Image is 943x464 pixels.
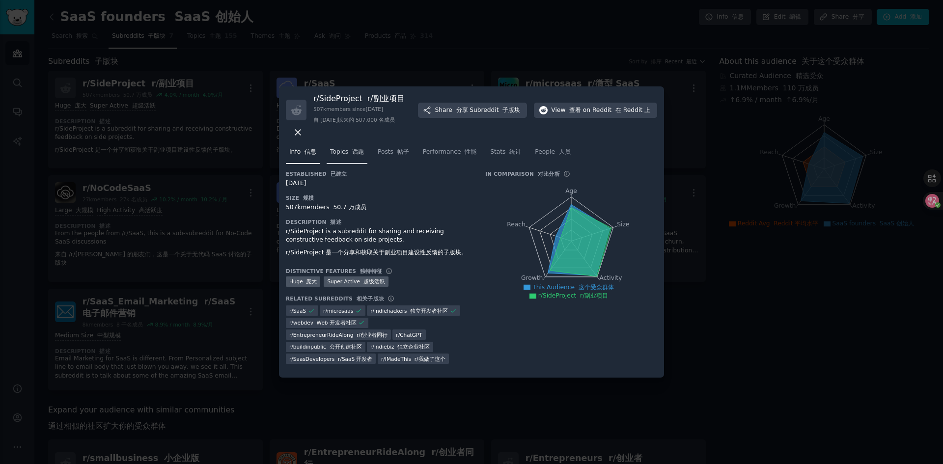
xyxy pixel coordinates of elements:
[286,295,384,302] h3: Related Subreddits
[286,179,471,188] div: [DATE]
[502,107,520,113] font: 子版块
[579,284,614,291] font: 这个受众群体
[538,171,560,177] font: 对比分析
[367,94,405,103] font: r/副业项目
[534,103,657,118] button: View 查看on Reddit 在 Reddit 上
[415,356,445,362] font: r/我做了这个
[289,148,316,157] span: Info
[615,107,650,113] font: 在 Reddit 上
[330,148,364,157] span: Topics
[617,220,629,227] tspan: Size
[289,343,362,350] span: r/ buildinpublic
[333,204,366,211] font: 50.7 万成员
[324,276,388,287] div: Super Active
[313,117,395,123] font: 自 [DATE]以来的 507,000 名成员
[363,278,385,284] font: 超级活跃
[289,331,388,338] span: r/ EntrepreneurRideAlong
[600,274,622,281] tspan: Activity
[538,292,609,299] span: r/SideProject
[580,292,608,299] font: r/副业项目
[435,106,521,115] span: Share
[531,144,574,164] a: People 人员
[487,144,525,164] a: Stats 统计
[323,307,353,314] span: r/ microsaas
[381,355,445,362] span: r/ IMadeThis
[286,203,471,212] div: 507k members
[286,268,382,274] h3: Distinctive Features
[418,103,527,118] button: Share 分享Subreddit 子版块
[370,343,430,350] span: r/ indiebiz
[357,296,384,301] font: 相关子版块
[289,319,357,326] span: r/ webdev
[313,106,405,127] div: 507k members since [DATE]
[306,278,317,284] font: 庞大
[303,195,314,201] font: 规模
[305,148,316,155] font: 信息
[338,356,372,362] font: r/SaaS 开发者
[485,170,560,177] h3: In Comparison
[289,355,372,362] span: r/ SaasDevelopers
[327,144,367,164] a: Topics 话题
[559,148,571,155] font: 人员
[286,144,320,164] a: Info 信息
[423,148,476,157] span: Performance
[289,307,306,314] span: r/ SaaS
[370,307,448,314] span: r/ indiehackers
[397,148,409,155] font: 帖子
[583,106,650,115] span: on Reddit
[465,148,476,155] font: 性能
[507,220,526,227] tspan: Reach
[352,148,364,155] font: 话题
[396,331,422,338] span: r/ ChatGPT
[535,148,571,157] span: People
[313,93,405,104] h3: r/ SideProject
[397,344,430,350] font: 独立企业社区
[330,219,341,225] font: 描述
[470,106,520,115] span: Subreddit
[286,170,471,177] h3: Established
[286,218,471,225] h3: Description
[378,148,409,157] span: Posts
[551,106,650,115] span: View
[357,332,388,338] font: r/创业者同行
[532,284,614,291] span: This Audience
[509,148,521,155] font: 统计
[419,144,480,164] a: Performance 性能
[569,107,581,113] font: 查看
[490,148,521,157] span: Stats
[330,344,362,350] font: 公开创建社区
[286,276,320,287] div: Huge
[331,171,347,177] font: 已建立
[521,274,543,281] tspan: Growth
[456,107,468,113] font: 分享
[565,188,577,194] tspan: Age
[410,308,448,314] font: 独立开发者社区
[317,320,357,326] font: Web 开发者社区
[360,268,382,274] font: 独特特征
[286,227,471,261] div: r/SideProject is a subreddit for sharing and receiving constructive feedback on side projects.
[286,249,467,256] font: r/SideProject 是一个分享和获取关于副业项目建设性反馈的子版块。
[374,144,413,164] a: Posts 帖子
[286,194,471,201] h3: Size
